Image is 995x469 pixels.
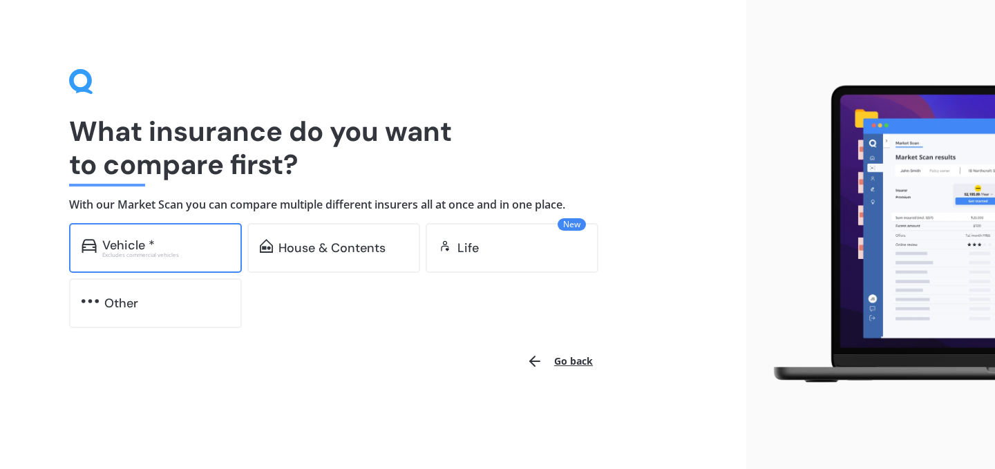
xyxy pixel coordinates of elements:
div: Vehicle * [102,238,155,252]
div: House & Contents [278,241,386,255]
span: New [558,218,586,231]
div: Excludes commercial vehicles [102,252,229,258]
div: Life [457,241,479,255]
button: Go back [518,345,601,378]
h1: What insurance do you want to compare first? [69,115,677,181]
h4: With our Market Scan you can compare multiple different insurers all at once and in one place. [69,198,677,212]
img: home-and-contents.b802091223b8502ef2dd.svg [260,239,273,253]
img: laptop.webp [757,79,995,391]
div: Other [104,296,138,310]
img: life.f720d6a2d7cdcd3ad642.svg [438,239,452,253]
img: car.f15378c7a67c060ca3f3.svg [82,239,97,253]
img: other.81dba5aafe580aa69f38.svg [82,294,99,308]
